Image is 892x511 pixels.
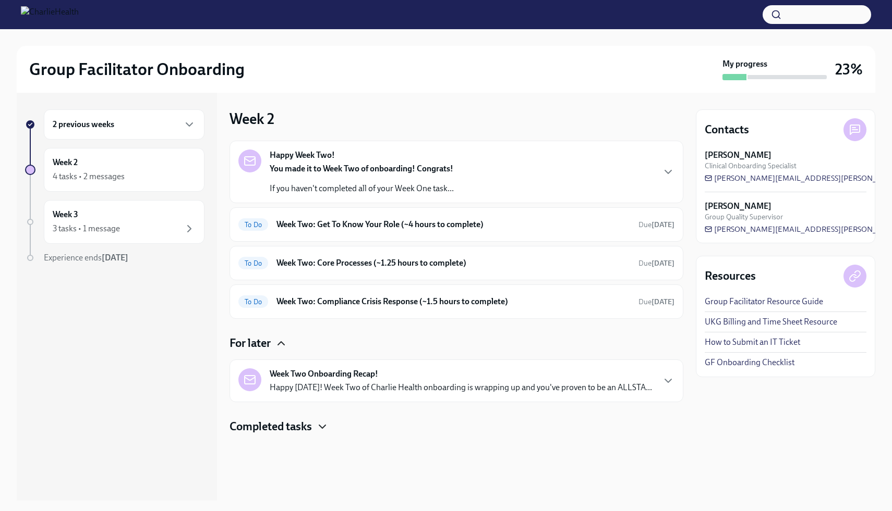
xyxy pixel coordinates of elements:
strong: [DATE] [652,220,674,229]
p: Happy [DATE]! Week Two of Charlie Health onboarding is wrapping up and you've proven to be an ALL... [270,382,652,393]
a: GF Onboarding Checklist [705,357,794,368]
h4: For later [230,335,271,351]
a: Group Facilitator Resource Guide [705,296,823,307]
a: Week 24 tasks • 2 messages [25,148,204,192]
strong: My progress [722,58,767,70]
span: Experience ends [44,253,128,263]
strong: [DATE] [652,259,674,268]
span: August 18th, 2025 07:00 [638,297,674,307]
span: Group Quality Supervisor [705,212,783,222]
strong: [DATE] [102,253,128,263]
span: August 18th, 2025 07:00 [638,220,674,230]
h6: 2 previous weeks [53,119,114,130]
h6: Week 2 [53,157,78,168]
a: How to Submit an IT Ticket [705,336,800,348]
div: For later [230,335,683,351]
p: If you haven't completed all of your Week One task... [270,183,454,194]
span: Due [638,297,674,306]
div: 2 previous weeks [44,109,204,140]
div: 4 tasks • 2 messages [53,171,125,182]
strong: [PERSON_NAME] [705,201,772,212]
span: Due [638,259,674,268]
h3: 23% [835,60,863,79]
div: Completed tasks [230,419,683,434]
a: To DoWeek Two: Compliance Crisis Response (~1.5 hours to complete)Due[DATE] [238,293,674,310]
h4: Resources [705,268,756,284]
h6: Week Two: Compliance Crisis Response (~1.5 hours to complete) [276,296,630,307]
h2: Group Facilitator Onboarding [29,59,245,80]
span: Due [638,220,674,229]
span: To Do [238,259,268,267]
h4: Contacts [705,122,749,138]
a: To DoWeek Two: Get To Know Your Role (~4 hours to complete)Due[DATE] [238,216,674,233]
strong: Happy Week Two! [270,149,335,161]
a: UKG Billing and Time Sheet Resource [705,316,837,328]
span: Clinical Onboarding Specialist [705,161,797,171]
span: To Do [238,298,268,306]
a: To DoWeek Two: Core Processes (~1.25 hours to complete)Due[DATE] [238,255,674,271]
strong: [PERSON_NAME] [705,149,772,161]
span: August 18th, 2025 07:00 [638,258,674,268]
h6: Week 3 [53,209,78,220]
img: CharlieHealth [21,6,79,23]
h4: Completed tasks [230,419,312,434]
strong: You made it to Week Two of onboarding! Congrats! [270,164,453,173]
span: To Do [238,221,268,229]
strong: Week Two Onboarding Recap! [270,368,378,380]
h6: Week Two: Get To Know Your Role (~4 hours to complete) [276,219,630,230]
a: Week 33 tasks • 1 message [25,200,204,244]
h6: Week Two: Core Processes (~1.25 hours to complete) [276,257,630,269]
h3: Week 2 [230,109,274,128]
div: 3 tasks • 1 message [53,223,120,234]
strong: [DATE] [652,297,674,306]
